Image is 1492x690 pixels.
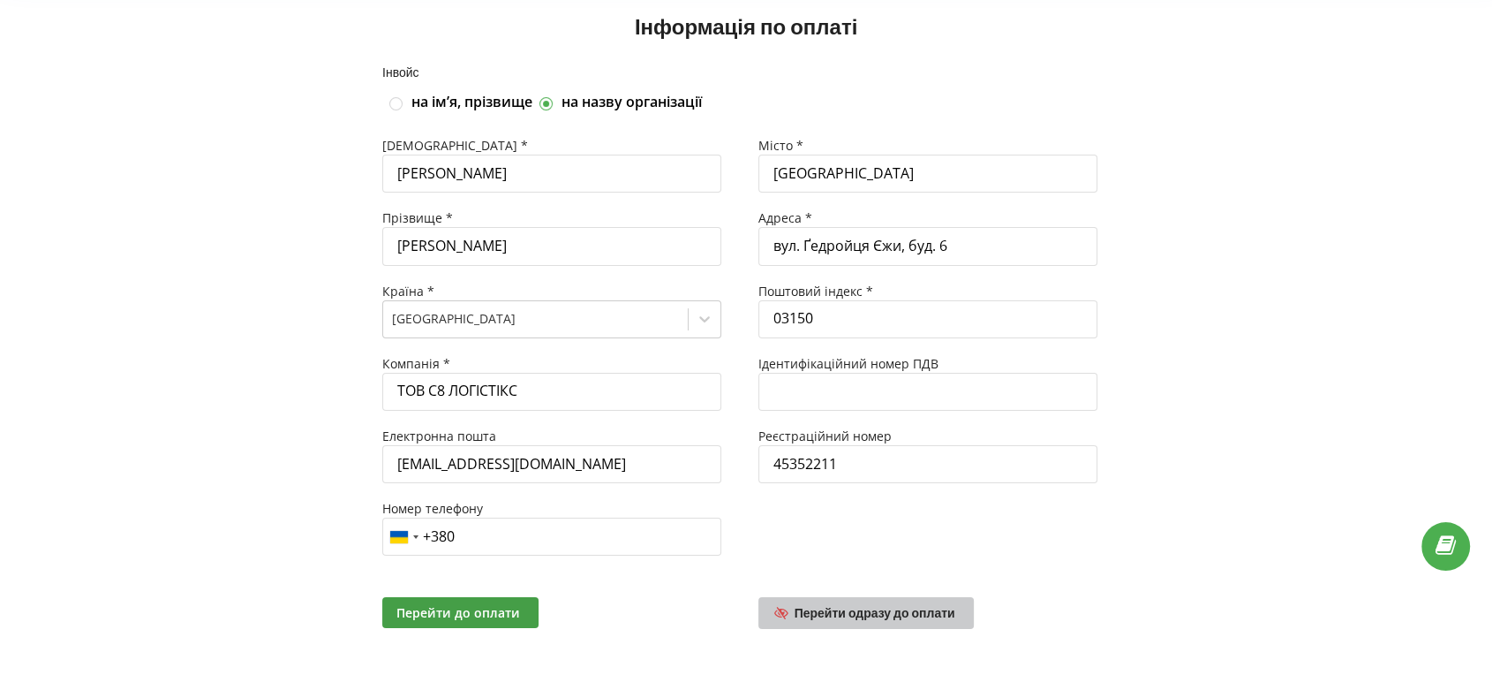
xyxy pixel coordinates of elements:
[382,355,450,372] span: Компанія *
[758,209,812,226] span: Адреса *
[382,283,434,300] span: Країна *
[758,428,892,444] span: Реєстраційний номер
[411,93,532,112] label: на імʼя, прізвище
[383,519,424,555] div: Telephone country code
[795,605,955,620] span: Перейти одразу до оплати
[382,209,453,226] span: Прізвище *
[396,604,520,621] span: Перейти до оплати
[382,137,528,154] span: [DEMOGRAPHIC_DATA] *
[382,428,496,444] span: Електронна пошта
[758,355,938,372] span: Ідентифікаційний номер ПДВ
[758,597,974,629] a: Перейти одразу до оплати
[382,500,483,517] span: Номер телефону
[382,64,419,80] span: Інвойс
[635,13,857,39] span: Інформація по оплаті
[758,137,803,154] span: Місто *
[382,597,539,628] button: Перейти до оплати
[561,93,702,112] label: на назву організації
[758,283,873,300] span: Поштовий індекс *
